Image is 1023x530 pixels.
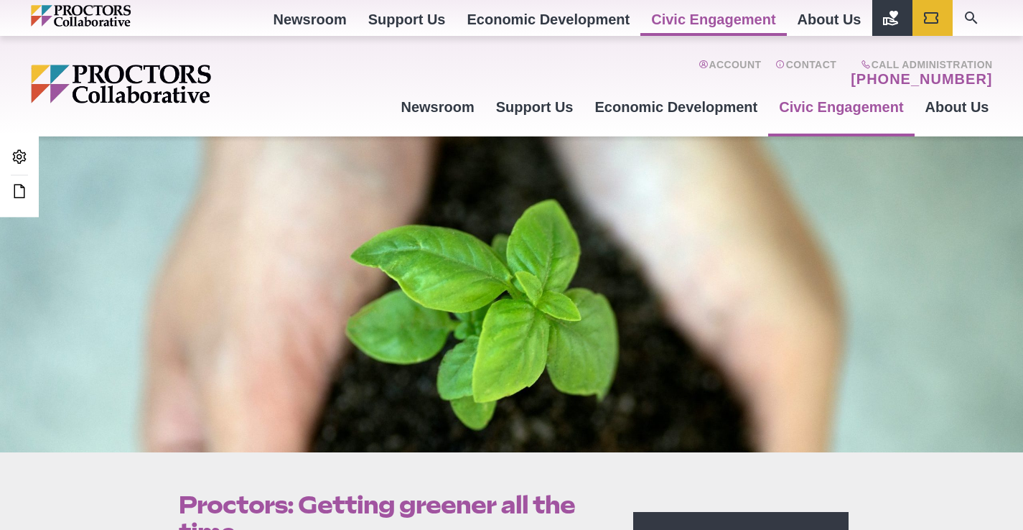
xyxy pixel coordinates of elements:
[980,487,1009,516] a: Back to Top
[915,88,1000,126] a: About Us
[584,88,769,126] a: Economic Development
[31,5,192,27] img: Proctors logo
[851,70,992,88] a: [PHONE_NUMBER]
[7,179,32,205] a: Edit this Post/Page
[31,65,322,103] img: Proctors logo
[485,88,584,126] a: Support Us
[699,59,761,88] a: Account
[7,144,32,171] a: Admin Area
[390,88,485,126] a: Newsroom
[846,59,992,70] span: Call Administration
[775,59,836,88] a: Contact
[768,88,914,126] a: Civic Engagement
